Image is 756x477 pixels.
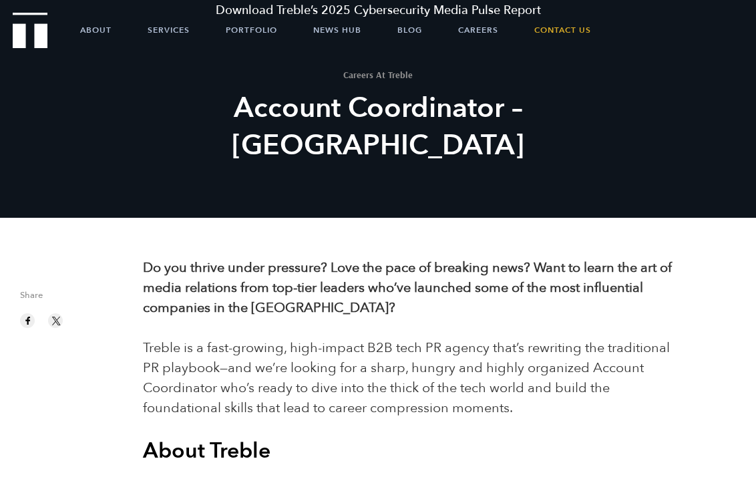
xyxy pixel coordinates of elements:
[13,13,48,49] img: Treble logo
[313,13,361,47] a: News Hub
[132,70,624,79] h1: Careers At Treble
[50,315,62,327] img: twitter sharing button
[80,13,112,47] a: About
[143,436,270,466] b: About Treble
[458,13,498,47] a: Careers
[226,13,277,47] a: Portfolio
[13,13,47,47] a: Treble Homepage
[148,13,190,47] a: Services
[534,13,591,47] a: Contact Us
[132,90,624,164] h2: Account Coordinator – [GEOGRAPHIC_DATA]
[20,291,123,307] span: Share
[143,259,672,317] b: Do you thrive under pressure? Love the pace of breaking news? Want to learn the art of media rela...
[143,339,670,417] span: Treble is a fast-growing, high-impact B2B tech PR agency that’s rewriting the traditional PR play...
[22,315,34,327] img: facebook sharing button
[397,13,422,47] a: Blog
